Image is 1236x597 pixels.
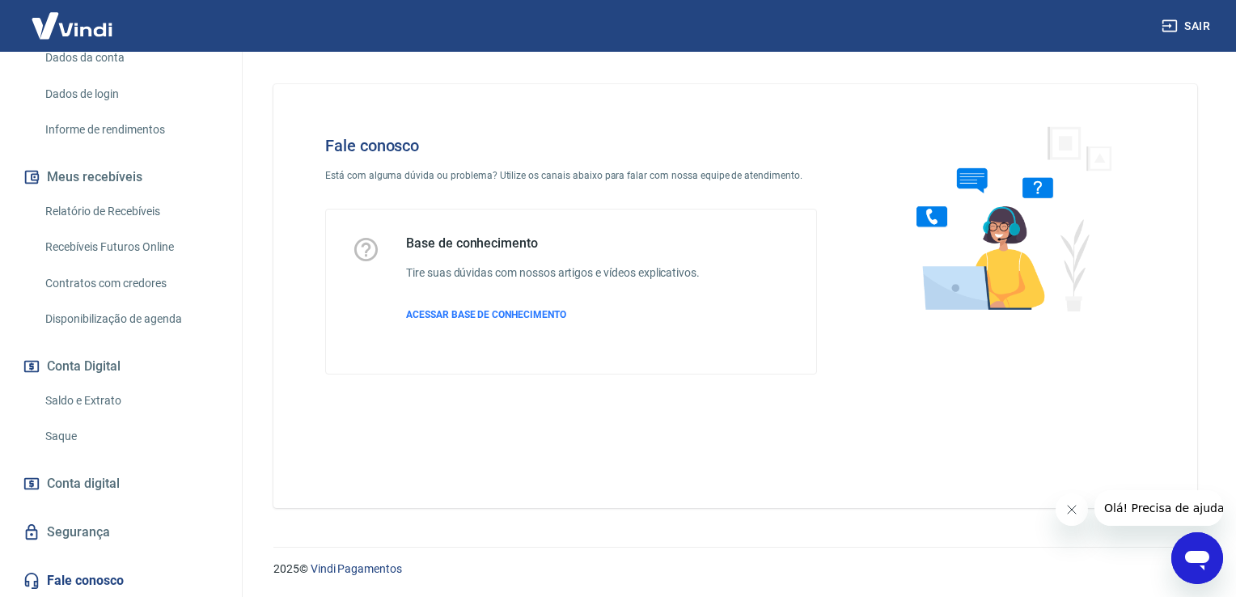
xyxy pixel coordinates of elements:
[19,349,222,384] button: Conta Digital
[325,136,817,155] h4: Fale conosco
[1056,493,1088,526] iframe: Fechar mensagem
[1171,532,1223,584] iframe: Botão para abrir a janela de mensagens
[406,309,566,320] span: ACESSAR BASE DE CONHECIMENTO
[1094,490,1223,526] iframe: Mensagem da empresa
[406,265,700,282] h6: Tire suas dúvidas com nossos artigos e vídeos explicativos.
[39,267,222,300] a: Contratos com credores
[406,307,700,322] a: ACESSAR BASE DE CONHECIMENTO
[10,11,136,24] span: Olá! Precisa de ajuda?
[311,562,402,575] a: Vindi Pagamentos
[39,231,222,264] a: Recebíveis Futuros Online
[1158,11,1217,41] button: Sair
[39,41,222,74] a: Dados da conta
[273,561,1197,578] p: 2025 ©
[19,466,222,502] a: Conta digital
[325,168,817,183] p: Está com alguma dúvida ou problema? Utilize os canais abaixo para falar com nossa equipe de atend...
[19,159,222,195] button: Meus recebíveis
[884,110,1130,326] img: Fale conosco
[39,78,222,111] a: Dados de login
[406,235,700,252] h5: Base de conhecimento
[39,384,222,417] a: Saldo e Extrato
[19,1,125,50] img: Vindi
[47,472,120,495] span: Conta digital
[39,303,222,336] a: Disponibilização de agenda
[19,514,222,550] a: Segurança
[39,195,222,228] a: Relatório de Recebíveis
[39,113,222,146] a: Informe de rendimentos
[39,420,222,453] a: Saque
